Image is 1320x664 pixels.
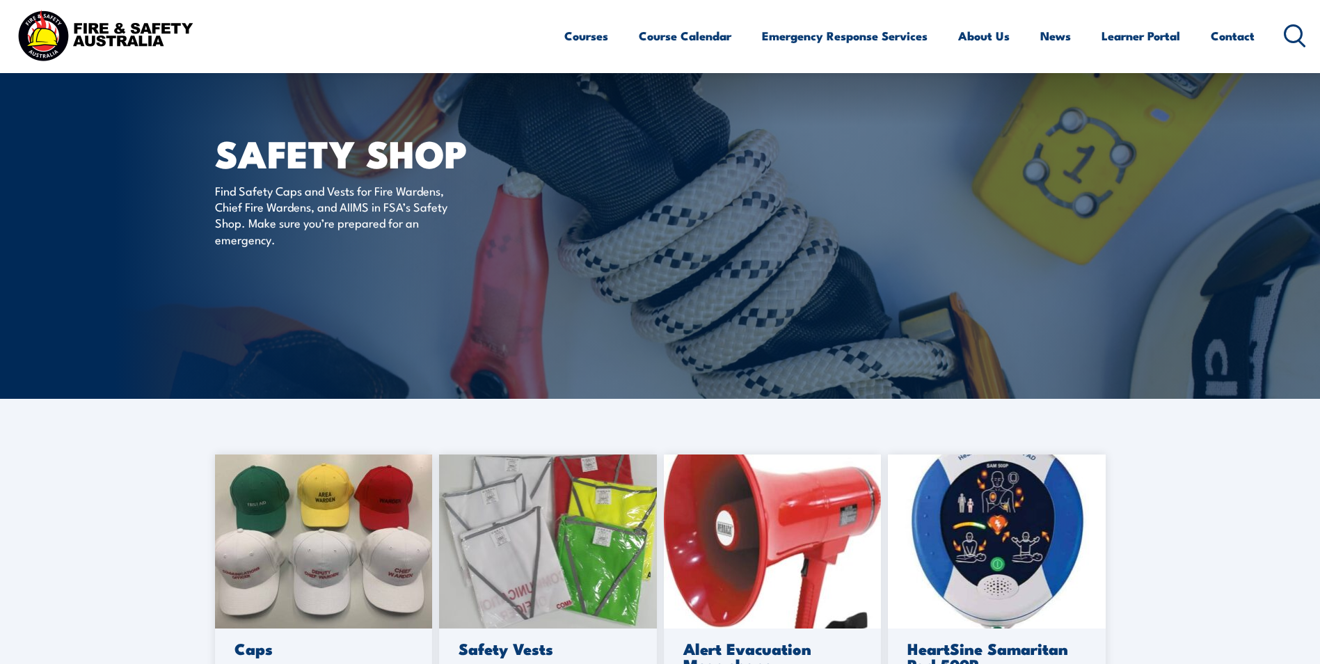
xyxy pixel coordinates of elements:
[664,454,882,629] img: megaphone-1.jpg
[1211,17,1255,54] a: Contact
[564,17,608,54] a: Courses
[1102,17,1180,54] a: Learner Portal
[958,17,1010,54] a: About Us
[639,17,731,54] a: Course Calendar
[1040,17,1071,54] a: News
[762,17,928,54] a: Emergency Response Services
[215,454,433,629] img: caps-scaled-1.jpg
[215,136,559,169] h1: SAFETY SHOP
[888,454,1106,629] img: 500.jpg
[215,182,469,248] p: Find Safety Caps and Vests for Fire Wardens, Chief Fire Wardens, and AIIMS in FSA’s Safety Shop. ...
[439,454,657,629] img: 20230220_093531-scaled-1.jpg
[459,640,633,656] h3: Safety Vests
[234,640,409,656] h3: Caps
